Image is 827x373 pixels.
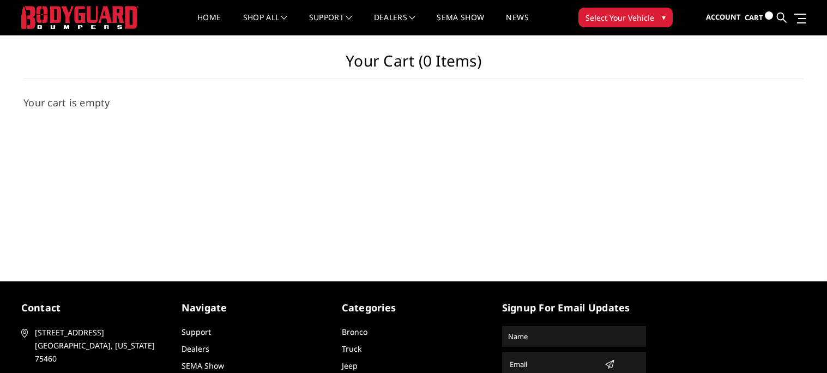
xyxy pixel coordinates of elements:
[182,327,211,337] a: Support
[578,8,673,27] button: Select Your Vehicle
[706,3,741,32] a: Account
[21,6,138,29] img: BODYGUARD BUMPERS
[342,360,358,371] a: Jeep
[706,12,741,22] span: Account
[23,95,804,110] h3: Your cart is empty
[35,326,161,365] span: [STREET_ADDRESS] [GEOGRAPHIC_DATA], [US_STATE] 75460
[745,13,763,22] span: Cart
[505,356,600,373] input: Email
[374,14,415,35] a: Dealers
[504,328,644,345] input: Name
[342,300,486,315] h5: Categories
[182,300,325,315] h5: Navigate
[506,14,528,35] a: News
[197,14,221,35] a: Home
[21,300,165,315] h5: contact
[182,344,209,354] a: Dealers
[342,327,367,337] a: Bronco
[23,52,804,79] h1: Your Cart (0 items)
[182,360,224,371] a: SEMA Show
[243,14,287,35] a: shop all
[585,12,654,23] span: Select Your Vehicle
[309,14,352,35] a: Support
[437,14,484,35] a: SEMA Show
[342,344,361,354] a: Truck
[745,3,773,33] a: Cart
[662,11,666,23] span: ▾
[502,300,646,315] h5: signup for email updates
